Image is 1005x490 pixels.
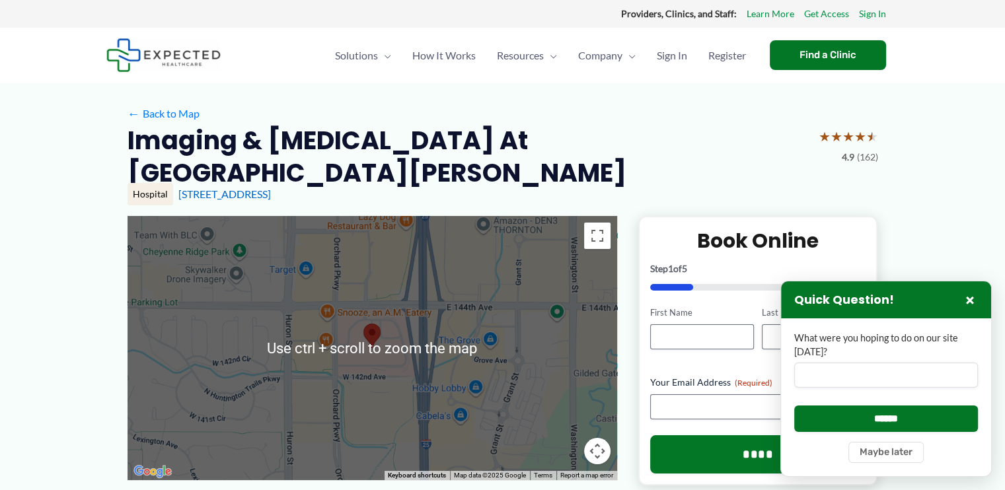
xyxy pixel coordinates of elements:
a: Sign In [859,5,886,22]
a: ResourcesMenu Toggle [486,32,568,79]
h2: Imaging & [MEDICAL_DATA] at [GEOGRAPHIC_DATA][PERSON_NAME] [128,124,808,190]
img: Expected Healthcare Logo - side, dark font, small [106,38,221,72]
a: Terms (opens in new tab) [534,472,552,479]
a: Register [698,32,757,79]
strong: Providers, Clinics, and Staff: [621,8,737,19]
a: Get Access [804,5,849,22]
button: Close [962,292,978,308]
a: How It Works [402,32,486,79]
span: Menu Toggle [544,32,557,79]
span: Menu Toggle [378,32,391,79]
a: Open this area in Google Maps (opens a new window) [131,463,174,480]
a: SolutionsMenu Toggle [324,32,402,79]
label: Last Name [762,306,866,319]
span: ★ [831,124,842,149]
span: (Required) [735,378,772,388]
a: Report a map error [560,472,613,479]
a: [STREET_ADDRESS] [178,188,271,200]
a: ←Back to Map [128,104,200,123]
span: 5 [682,263,687,274]
span: Company [578,32,622,79]
span: ★ [854,124,866,149]
button: Keyboard shortcuts [388,471,446,480]
label: Your Email Address [650,376,866,389]
h3: Quick Question! [794,293,894,308]
span: (162) [857,149,878,166]
span: ★ [819,124,831,149]
span: 4.9 [842,149,854,166]
img: Google [131,463,174,480]
span: Sign In [657,32,687,79]
a: Sign In [646,32,698,79]
button: Toggle fullscreen view [584,223,611,249]
a: CompanyMenu Toggle [568,32,646,79]
span: How It Works [412,32,476,79]
div: Hospital [128,183,173,205]
nav: Primary Site Navigation [324,32,757,79]
span: Register [708,32,746,79]
a: Learn More [747,5,794,22]
span: Menu Toggle [622,32,636,79]
button: Map camera controls [584,438,611,464]
span: ← [128,107,140,120]
label: What were you hoping to do on our site [DATE]? [794,332,978,359]
span: ★ [842,124,854,149]
a: Find a Clinic [770,40,886,70]
span: Resources [497,32,544,79]
h2: Book Online [650,228,866,254]
span: 1 [668,263,673,274]
button: Maybe later [848,442,924,463]
span: ★ [866,124,878,149]
span: Solutions [335,32,378,79]
span: Map data ©2025 Google [454,472,526,479]
p: Step of [650,264,866,273]
label: First Name [650,306,754,319]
